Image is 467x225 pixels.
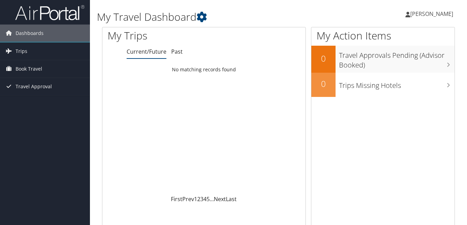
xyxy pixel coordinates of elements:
[97,10,339,24] h1: My Travel Dashboard
[16,25,44,42] span: Dashboards
[311,73,455,97] a: 0Trips Missing Hotels
[194,195,197,203] a: 1
[210,195,214,203] span: …
[339,77,455,90] h3: Trips Missing Hotels
[214,195,226,203] a: Next
[226,195,237,203] a: Last
[410,10,453,18] span: [PERSON_NAME]
[311,78,336,90] h2: 0
[197,195,200,203] a: 2
[311,46,455,72] a: 0Travel Approvals Pending (Advisor Booked)
[16,43,27,60] span: Trips
[200,195,203,203] a: 3
[127,48,166,55] a: Current/Future
[339,47,455,70] h3: Travel Approvals Pending (Advisor Booked)
[171,48,183,55] a: Past
[405,3,460,24] a: [PERSON_NAME]
[311,28,455,43] h1: My Action Items
[16,78,52,95] span: Travel Approval
[203,195,207,203] a: 4
[182,195,194,203] a: Prev
[102,63,305,76] td: No matching records found
[171,195,182,203] a: First
[207,195,210,203] a: 5
[311,53,336,64] h2: 0
[16,60,42,78] span: Book Travel
[108,28,216,43] h1: My Trips
[15,4,84,21] img: airportal-logo.png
